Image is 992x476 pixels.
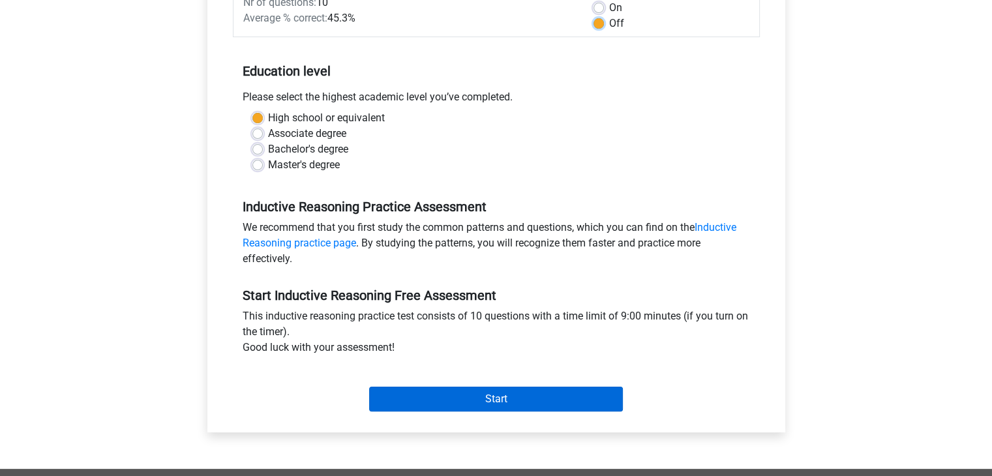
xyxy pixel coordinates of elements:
[233,89,760,110] div: Please select the highest academic level you’ve completed.
[268,126,346,141] label: Associate degree
[268,141,348,157] label: Bachelor's degree
[233,220,760,272] div: We recommend that you first study the common patterns and questions, which you can find on the . ...
[243,288,750,303] h5: Start Inductive Reasoning Free Assessment
[268,110,385,126] label: High school or equivalent
[243,199,750,215] h5: Inductive Reasoning Practice Assessment
[369,387,623,411] input: Start
[243,58,750,84] h5: Education level
[233,10,584,26] div: 45.3%
[609,16,624,31] label: Off
[243,12,327,24] span: Average % correct:
[268,157,340,173] label: Master's degree
[233,308,760,361] div: This inductive reasoning practice test consists of 10 questions with a time limit of 9:00 minutes...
